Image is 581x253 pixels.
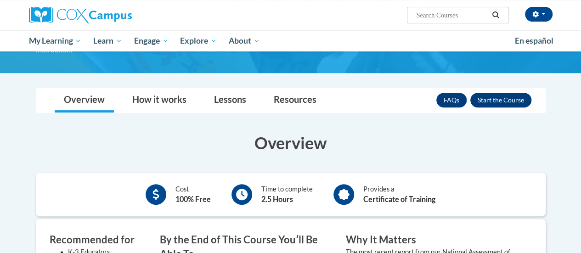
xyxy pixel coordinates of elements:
[50,233,146,247] h3: Recommended for
[174,30,223,51] a: Explore
[23,30,88,51] a: My Learning
[363,195,435,203] b: Certificate of Training
[470,93,531,107] button: Enroll
[180,35,217,46] span: Explore
[261,184,313,205] div: Time to complete
[223,30,266,51] a: About
[36,131,546,154] h3: Overview
[265,88,326,112] a: Resources
[229,35,260,46] span: About
[261,195,293,203] b: 2.5 Hours
[128,30,175,51] a: Engage
[175,184,211,205] div: Cost
[509,31,559,51] a: En español
[93,35,122,46] span: Learn
[363,184,435,205] div: Provides a
[436,93,467,107] a: FAQs
[87,30,128,51] a: Learn
[134,35,169,46] span: Engage
[29,7,132,23] img: Cox Campus
[28,35,81,46] span: My Learning
[123,88,196,112] a: How it works
[489,10,502,21] button: Search
[415,10,489,21] input: Search Courses
[55,88,114,112] a: Overview
[346,233,518,247] h3: Why It Matters
[205,88,255,112] a: Lessons
[29,7,194,23] a: Cox Campus
[525,7,553,22] button: Account Settings
[22,30,559,51] div: Main menu
[175,195,211,203] b: 100% Free
[515,36,553,45] span: En español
